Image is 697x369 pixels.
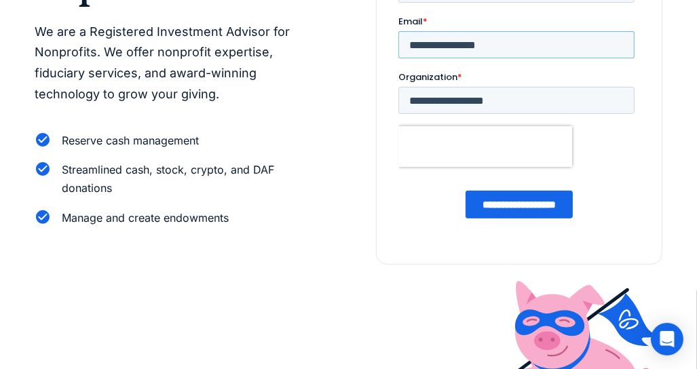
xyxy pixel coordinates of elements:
div: Streamlined cash, stock, crypto, and DAF donations [62,161,321,197]
p: We are a Registered Investment Advisor for Nonprofits. We offer nonprofit expertise, fiduciary se... [35,22,321,104]
div: Manage and create endowments [62,209,229,227]
div: Open Intercom Messenger [651,323,683,355]
div: Reserve cash management [62,132,199,150]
